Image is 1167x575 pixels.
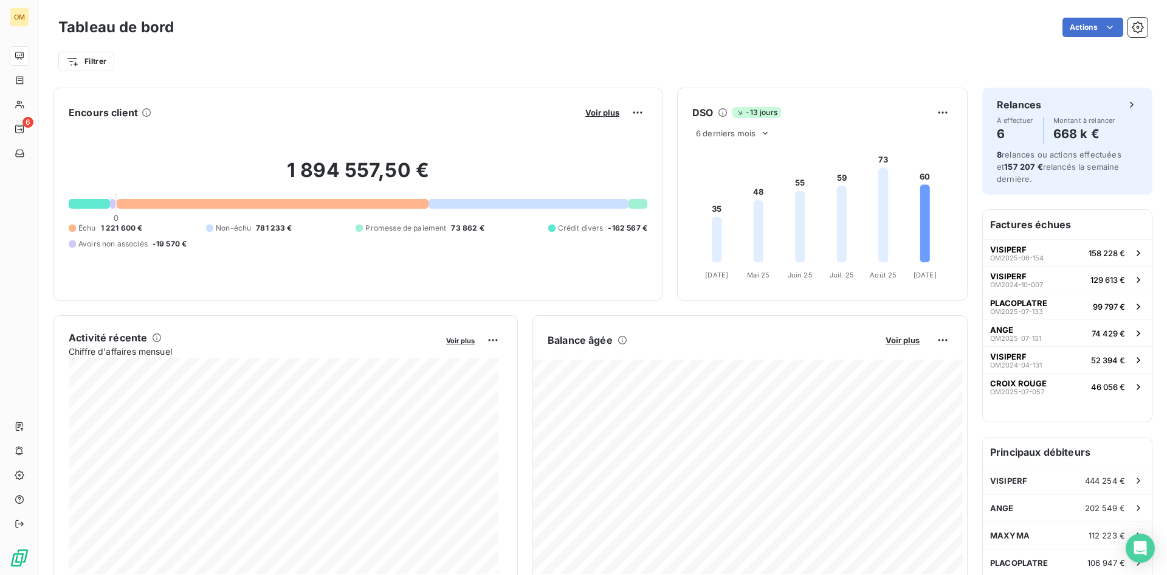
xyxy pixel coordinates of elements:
[997,117,1033,124] span: À effectuer
[882,335,923,346] button: Voir plus
[747,271,769,279] tspan: Mai 25
[830,271,854,279] tspan: Juil. 25
[1091,355,1125,365] span: 52 394 €
[788,271,813,279] tspan: Juin 25
[990,558,1048,568] span: PLACOPLATRE
[1091,382,1125,392] span: 46 056 €
[78,239,148,249] span: Avoirs non associés
[101,223,143,234] span: 1 221 600 €
[990,254,1044,262] span: OM2025-06-154
[22,117,33,128] span: 6
[58,52,114,71] button: Filtrer
[983,266,1152,293] button: VISIPERFOM2024-10-007129 613 €
[692,105,713,120] h6: DSO
[1089,531,1125,540] span: 112 223 €
[997,97,1041,112] h6: Relances
[990,476,1027,486] span: VISIPERF
[608,223,647,234] span: -162 567 €
[1053,117,1115,124] span: Montant à relancer
[990,325,1013,335] span: ANGE
[990,281,1043,288] span: OM2024-10-007
[548,333,613,347] h6: Balance âgée
[256,223,292,234] span: 781 233 €
[990,361,1042,369] span: OM2024-04-131
[983,319,1152,346] button: ANGEOM2025-07-13174 429 €
[1053,124,1115,144] h4: 668 k €
[69,330,147,345] h6: Activité récente
[558,223,604,234] span: Crédit divers
[990,378,1047,388] span: CROIX ROUGE
[1089,248,1125,258] span: 158 228 €
[914,271,937,279] tspan: [DATE]
[990,298,1047,308] span: PLACOPLATRE
[1093,302,1125,312] span: 99 797 €
[705,271,728,279] tspan: [DATE]
[582,107,623,118] button: Voir plus
[997,150,1002,159] span: 8
[990,308,1043,315] span: OM2025-07-133
[990,245,1027,254] span: VISIPERF
[983,210,1152,239] h6: Factures échues
[365,223,446,234] span: Promesse de paiement
[997,150,1121,184] span: relances ou actions effectuées et relancés la semaine dernière.
[1062,18,1123,37] button: Actions
[69,345,438,358] span: Chiffre d'affaires mensuel
[983,346,1152,373] button: VISIPERFOM2024-04-13152 394 €
[990,531,1030,540] span: MAXYMA
[585,108,619,117] span: Voir plus
[69,158,647,195] h2: 1 894 557,50 €
[990,352,1027,361] span: VISIPERF
[732,107,780,118] span: -13 jours
[1092,329,1125,338] span: 74 429 €
[1090,275,1125,285] span: 129 613 €
[442,335,478,346] button: Voir plus
[983,239,1152,266] button: VISIPERFOM2025-06-154158 228 €
[69,105,138,120] h6: Encours client
[58,16,174,38] h3: Tableau de bord
[983,373,1152,400] button: CROIX ROUGEOM2025-07-05746 056 €
[990,388,1044,396] span: OM2025-07-057
[997,124,1033,144] h4: 6
[1087,558,1125,568] span: 106 947 €
[114,213,119,223] span: 0
[216,223,251,234] span: Non-échu
[451,223,484,234] span: 73 862 €
[1085,503,1125,513] span: 202 549 €
[153,239,187,249] span: -19 570 €
[446,336,475,345] span: Voir plus
[983,437,1152,467] h6: Principaux débiteurs
[990,503,1014,513] span: ANGE
[990,271,1027,281] span: VISIPERF
[1126,534,1155,563] div: Open Intercom Messenger
[990,335,1041,342] span: OM2025-07-131
[10,548,29,568] img: Logo LeanPay
[886,335,920,345] span: Voir plus
[983,293,1152,319] button: PLACOPLATREOM2025-07-13399 797 €
[1085,476,1125,486] span: 444 254 €
[78,223,96,234] span: Échu
[870,271,897,279] tspan: Août 25
[10,7,29,27] div: OM
[696,128,756,138] span: 6 derniers mois
[1004,162,1042,172] span: 157 207 €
